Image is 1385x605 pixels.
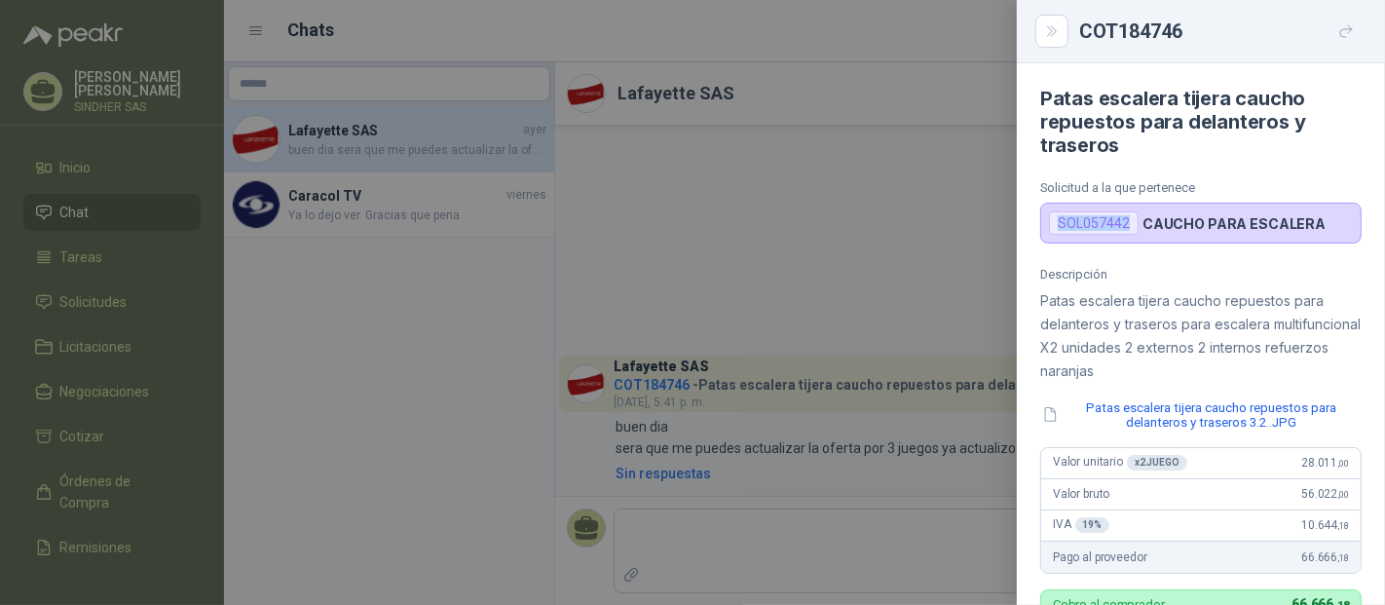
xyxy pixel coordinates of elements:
[1127,455,1187,471] div: x 2 JUEGO
[1337,458,1349,469] span: ,00
[1337,552,1349,563] span: ,18
[1049,211,1139,235] div: SOL057442
[1337,520,1349,531] span: ,18
[1040,289,1362,383] p: Patas escalera tijera caucho repuestos para delanteros y traseros para escalera multifuncional X2...
[1337,489,1349,500] span: ,00
[1301,487,1349,501] span: 56.022
[1079,16,1362,47] div: COT184746
[1040,267,1362,282] p: Descripción
[1075,517,1110,533] div: 19 %
[1040,180,1362,195] p: Solicitud a la que pertenece
[1053,517,1109,533] span: IVA
[1053,455,1187,471] span: Valor unitario
[1040,87,1362,157] h4: Patas escalera tijera caucho repuestos para delanteros y traseros
[1040,398,1362,432] button: Patas escalera tijera caucho repuestos para delanteros y traseros 3.2..JPG
[1053,487,1109,501] span: Valor bruto
[1301,550,1349,564] span: 66.666
[1040,19,1064,43] button: Close
[1301,456,1349,470] span: 28.011
[1142,215,1326,232] p: CAUCHO PARA ESCALERA
[1053,550,1147,564] span: Pago al proveedor
[1301,518,1349,532] span: 10.644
